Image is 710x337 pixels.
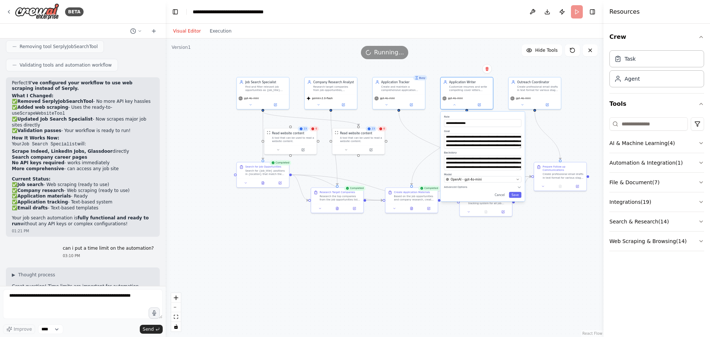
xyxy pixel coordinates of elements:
[570,184,585,189] button: Open in side panel
[372,77,426,109] div: BusyApplication TrackerCreate and maintain a comprehensive application tracking system in a struc...
[459,188,513,217] div: RunningCreate Application Tracking SystemCreate a comprehensive tracking system for all job appli...
[270,160,291,165] div: Completed
[516,97,531,100] span: gpt-4o-mini
[273,181,287,186] button: Open in side panel
[535,47,558,53] span: Hide Tools
[12,193,154,199] li: ✅ - Ready
[444,129,521,133] label: Goal
[127,27,145,36] button: Switch to previous chat
[65,7,84,16] div: BETA
[14,326,32,332] span: Improve
[12,188,154,194] li: ✅ - Web scraping (ready to use)
[267,131,270,134] img: ScrapeWebsiteTool
[171,322,181,331] button: toggle interactivity
[444,185,521,189] button: Advanced Options
[331,102,355,107] button: Open in side panel
[17,117,93,122] strong: Updated Job Search Specialist
[170,7,180,17] button: Hide left sidebar
[244,97,259,100] span: gpt-4o-mini
[17,105,68,110] strong: Added web scraping
[12,135,59,141] strong: How It Works Now:
[245,85,286,92] div: Find and filter relevant job opportunities as {job_title} positions in {location} that match the ...
[609,192,704,212] button: Integrations(19)
[418,186,440,191] div: Completed
[17,188,64,193] strong: Company research
[380,97,395,100] span: gpt-4o-mini
[451,177,482,181] span: OpenAI - gpt-4o-mini
[609,212,704,231] button: Search & Research(14)
[12,149,112,154] strong: Scrape Indeed, LinkedIn Jobs, Glassdoor
[304,127,307,131] span: 23
[394,191,430,194] div: Create Application Materials
[17,193,71,199] strong: Application materials
[236,162,290,188] div: CompletedSearch for Job OpportunitiesSearch for {job_title} positions in {location} that match th...
[17,182,43,187] strong: Job search
[263,102,287,107] button: Open in side panel
[444,186,467,189] span: Advanced Options
[477,209,495,215] button: No output available
[12,149,154,155] li: directly
[625,75,640,82] div: Agent
[12,215,154,227] p: Your job search automation is without any API keys or complex configurations!
[140,325,163,334] button: Send
[17,205,48,210] strong: Email drafts
[15,3,59,20] img: Logo
[359,147,383,152] button: Open in side panel
[312,97,333,100] span: gemini-2.0-flash
[381,85,422,92] div: Create and maintain a comprehensive application tracking system in a structured text format. Orga...
[328,206,346,211] button: View output
[292,173,308,202] g: Edge from da7f34ca-24ae-4310-8b57-65aed1f5e154 to 272aec34-b15f-4e34-b00e-d364da3d4003
[17,99,93,104] strong: Removed SerplyJobSearchTool
[542,165,584,172] div: Prepare Follow-up Communications
[534,162,587,191] div: Prepare Follow-up CommunicationsCreate professional email drafts in text format for various stage...
[444,115,521,118] label: Role
[264,128,317,155] div: 236ScrapeWebsiteToolRead website contentA tool that can be used to read a website content.
[399,102,423,107] button: Open in side panel
[313,85,354,92] div: Research target companies from job opportunities, gathering information about company culture, re...
[12,284,154,295] p: Great question! Time limits are important for automation control. Here are the options available:
[381,80,422,84] div: Application Tracker
[245,80,286,84] div: Job Search Specialist
[171,293,181,331] div: React Flow controls
[254,181,272,186] button: View output
[347,206,362,211] button: Open in side panel
[304,77,358,109] div: Company Research AnalystResearch target companies from job opportunities, gathering information a...
[245,165,281,168] div: Search for Job Opportunities
[3,324,35,334] button: Improve
[12,166,154,172] li: - can access any job site
[444,151,521,154] label: Backstory
[169,27,205,36] button: Visual Editor
[319,195,361,201] div: Research the top companies from the job opportunities list. For each company, gather information ...
[18,272,55,278] span: Thought process
[492,192,507,198] button: Cancel
[292,173,457,202] g: Edge from da7f34ca-24ae-4310-8b57-65aed1f5e154 to 865bf376-4b4f-426e-8a2e-58262d1da795
[12,228,154,234] div: 01:21 PM
[609,153,704,172] button: Automation & Integration(1)
[468,198,509,205] div: Create a comprehensive tracking system for all job applications in a structured text format. Desi...
[319,191,355,194] div: Research Target Companies
[12,272,15,278] span: ▶
[12,182,154,188] li: ✅ - Web scraping (ready to use)
[625,55,636,63] div: Task
[449,85,490,92] div: Customize resumes and write compelling cover letters tailored to specific job opportunities. Ensu...
[332,128,385,155] div: 236ScrapeWebsiteToolRead website contentA tool that can be used to read a website content.
[20,62,112,68] span: Validating tools and automation workflow
[12,215,149,226] strong: fully functional and ready to run
[311,188,364,213] div: CompletedResearch Target CompaniesResearch the top companies from the job opportunities list. For...
[403,206,421,211] button: View output
[517,80,558,84] div: Outreach Coordinator
[609,232,704,251] button: Web Scraping & Browsing(14)
[609,27,704,47] button: Crew
[12,141,154,148] p: Your will:
[12,80,154,92] p: Perfect!
[148,27,160,36] button: Start a new chat
[329,112,339,185] g: Edge from 39e6ed7f-9484-412f-b0f6-75e71db6fa4c to 272aec34-b15f-4e34-b00e-d364da3d4003
[12,199,154,205] li: ✅ - Text-based system
[12,176,50,182] strong: Current Status:
[171,293,181,303] button: zoom in
[522,44,562,56] button: Hide Tools
[272,136,314,143] div: A tool that can be used to read a website content.
[440,77,493,109] div: Application WriterCustomize resumes and write compelling cover letters tailored to specific job o...
[422,206,436,211] button: Open in side panel
[444,176,521,182] button: OpenAI - gpt-4o-mini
